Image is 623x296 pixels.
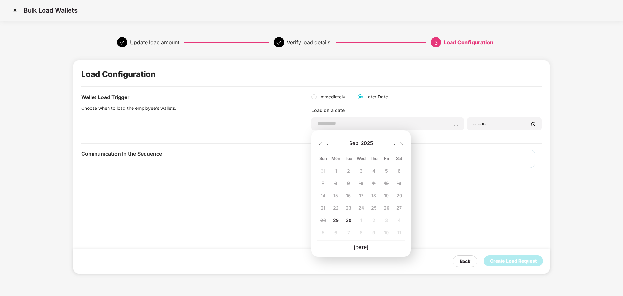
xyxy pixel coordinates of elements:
div: Sun [317,155,329,161]
div: Load Configuration [81,68,156,81]
p: Bulk Load Wallets [23,6,78,14]
span: [DATE] [354,245,368,250]
span: Immediately [317,93,348,100]
span: 30 [346,217,351,223]
span: check [276,40,282,45]
span: Sep [349,140,361,147]
span: 2025 [361,140,373,147]
div: Wallet Load Trigger [81,93,311,101]
div: Choose when to load the employee’s wallets. [81,105,286,112]
img: svg+xml;base64,PHN2ZyBpZD0iQ3Jvc3MtMzJ4MzIiIHhtbG5zPSJodHRwOi8vd3d3LnczLm9yZy8yMDAwL3N2ZyIgd2lkdG... [10,5,20,16]
span: Later Date [363,93,390,100]
div: Tue [343,155,354,161]
div: Thu [368,155,379,161]
div: Load on a date [311,107,542,114]
div: Wed [355,155,367,161]
div: Create Load Request [490,257,537,264]
span: 29 [333,217,339,223]
div: Update load amount [130,37,179,47]
img: svg+xml;base64,PHN2ZyB4bWxucz0iaHR0cDovL3d3dy53My5vcmcvMjAwMC9zdmciIHdpZHRoPSIxNiIgaGVpZ2h0PSIxNi... [317,141,323,146]
div: Back [460,258,470,265]
span: 3 [434,39,438,46]
img: svg+xml;base64,PHN2ZyBpZD0iQ2FsZW5kYXItMzJ4MzIiIHhtbG5zPSJodHRwOi8vd3d3LnczLm9yZy8yMDAwL3N2ZyIgd2... [453,121,459,126]
img: svg+xml;base64,PHN2ZyBpZD0iRHJvcGRvd24tMzJ4MzIiIHhtbG5zPSJodHRwOi8vd3d3LnczLm9yZy8yMDAwL3N2ZyIgd2... [325,141,330,146]
div: Fri [381,155,392,161]
span: check [120,40,125,45]
img: svg+xml;base64,PHN2ZyB4bWxucz0iaHR0cDovL3d3dy53My5vcmcvMjAwMC9zdmciIHdpZHRoPSIxNiIgaGVpZ2h0PSIxNi... [400,141,405,146]
div: Load Configuration [444,37,493,47]
div: Verify load details [287,37,330,47]
img: svg+xml;base64,PHN2ZyBpZD0iRHJvcGRvd24tMzJ4MzIiIHhtbG5zPSJodHRwOi8vd3d3LnczLm9yZy8yMDAwL3N2ZyIgd2... [392,141,397,146]
div: Sat [393,155,405,161]
div: Communication In the Sequence [81,150,311,158]
div: Mon [330,155,341,161]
